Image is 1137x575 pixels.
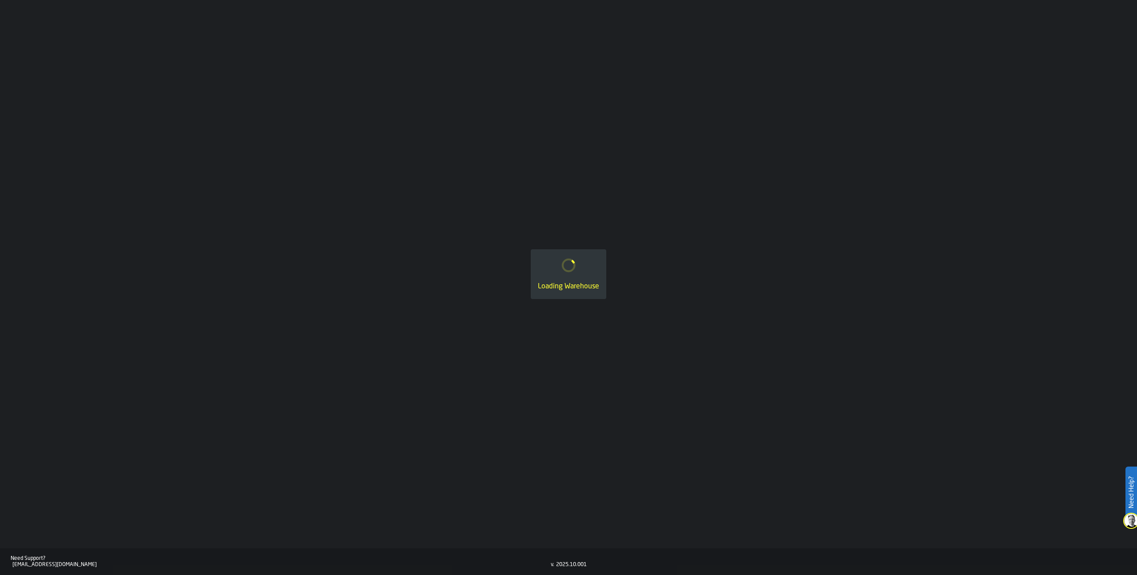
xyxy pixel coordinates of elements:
[11,555,551,568] a: Need Support?[EMAIL_ADDRESS][DOMAIN_NAME]
[11,555,551,562] div: Need Support?
[12,562,551,568] div: [EMAIL_ADDRESS][DOMAIN_NAME]
[538,281,599,292] div: Loading Warehouse
[551,562,554,568] div: v.
[556,562,587,568] div: 2025.10.001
